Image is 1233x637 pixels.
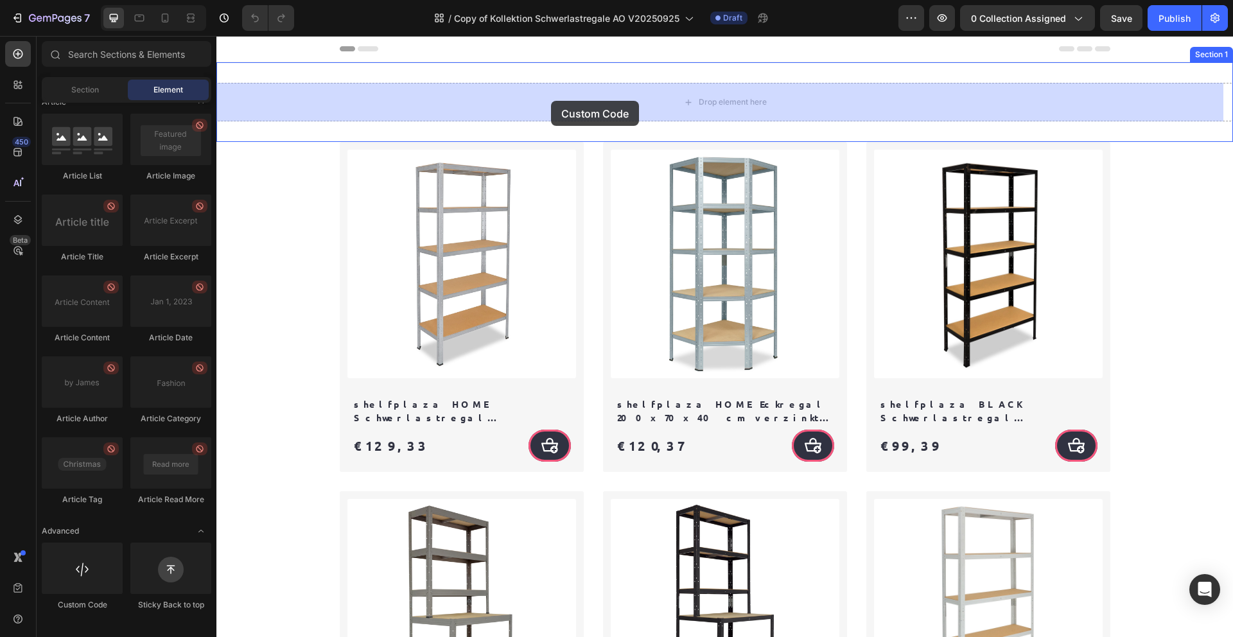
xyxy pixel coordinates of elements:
div: Sticky Back to top [130,599,211,611]
div: Open Intercom Messenger [1189,574,1220,605]
div: Article Excerpt [130,251,211,263]
span: Element [153,84,183,96]
button: Publish [1148,5,1202,31]
span: Section [71,84,99,96]
div: Article Category [130,413,211,424]
div: Beta [10,235,31,245]
p: 7 [84,10,90,26]
div: Article Date [130,332,211,344]
span: Copy of Kollektion Schwerlastregale AO V20250925 [454,12,679,25]
div: Article Read More [130,494,211,505]
div: 450 [12,137,31,147]
span: 0 collection assigned [971,12,1066,25]
div: Article Image [130,170,211,182]
div: Article Tag [42,494,123,505]
iframe: Design area [216,36,1233,637]
div: Article Author [42,413,123,424]
button: 7 [5,5,96,31]
div: Custom Code [42,599,123,611]
div: Article List [42,170,123,182]
button: 0 collection assigned [960,5,1095,31]
span: Draft [723,12,742,24]
span: Toggle open [191,521,211,541]
div: Undo/Redo [242,5,294,31]
input: Search Sections & Elements [42,41,211,67]
div: Article Content [42,332,123,344]
span: Save [1111,13,1132,24]
span: Advanced [42,525,79,537]
div: Publish [1159,12,1191,25]
span: / [448,12,451,25]
button: Save [1100,5,1142,31]
div: Article Title [42,251,123,263]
